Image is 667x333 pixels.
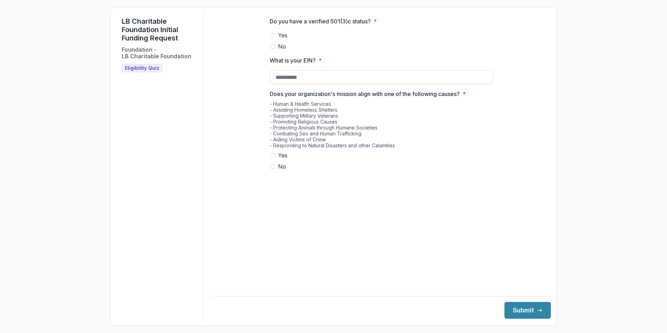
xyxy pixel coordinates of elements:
span: No [278,162,286,171]
p: Do you have a verified 501(3)c status? [270,17,371,25]
span: Eligibility Quiz [125,65,159,71]
span: Yes [278,31,287,39]
h2: Foundation - LB Charitable Foundation [122,46,191,60]
p: What is your EIN? [270,56,316,65]
span: No [278,42,286,51]
div: - Human & Health Services - Assisting Homeless Shelters - Supporting Military Veterans - Promotin... [270,101,493,151]
span: Yes [278,151,287,160]
h1: LB Charitable Foundation Initial Funding Request [122,17,197,42]
p: Does your organization's mission align with one of the following causes? [270,90,460,98]
button: Submit [504,302,551,319]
